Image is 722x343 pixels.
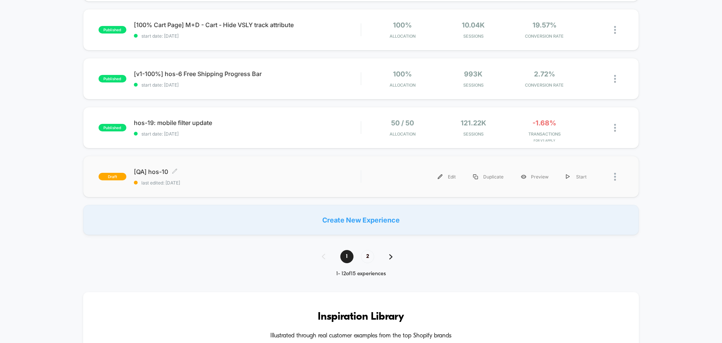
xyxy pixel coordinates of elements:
div: Create New Experience [83,205,639,235]
span: 100% [393,70,412,78]
span: draft [99,173,126,180]
span: Sessions [440,131,507,137]
span: start date: [DATE] [134,131,361,137]
span: published [99,26,126,34]
span: 121.22k [461,119,486,127]
span: published [99,75,126,82]
h3: Inspiration Library [106,311,616,323]
img: close [614,124,616,132]
span: TRANSACTIONS [511,131,578,137]
span: 993k [464,70,482,78]
img: close [614,173,616,181]
span: 19.57% [532,21,557,29]
span: [v1-100%] hos-6 Free Shipping Progress Bar [134,70,361,78]
span: hos-19: mobile filter update [134,119,361,127]
div: Edit [429,168,464,185]
img: menu [566,174,570,179]
span: last edited: [DATE] [134,180,361,186]
h4: Illustrated through real customer examples from the top Shopify brands [106,332,616,340]
span: start date: [DATE] [134,33,361,39]
span: CONVERSION RATE [511,34,578,39]
span: Allocation [390,82,416,88]
div: Preview [512,168,557,185]
span: Sessions [440,34,507,39]
span: for v1: apply [511,139,578,142]
span: start date: [DATE] [134,82,361,88]
img: close [614,75,616,83]
span: 50 / 50 [391,119,414,127]
span: 10.04k [462,21,485,29]
div: Duplicate [464,168,512,185]
span: published [99,124,126,131]
span: 1 [340,250,353,263]
span: 2 [361,250,374,263]
span: CONVERSION RATE [511,82,578,88]
div: Start [557,168,595,185]
span: [100% Cart Page] M+D - Cart - Hide VSLY track attribute [134,21,361,29]
span: 2.72% [534,70,555,78]
div: 1 - 12 of 15 experiences [314,271,408,277]
img: close [614,26,616,34]
span: [QA] hos-10 [134,168,361,175]
img: pagination forward [389,254,393,259]
span: -1.68% [532,119,556,127]
span: Sessions [440,82,507,88]
span: Allocation [390,34,416,39]
span: 100% [393,21,412,29]
img: menu [438,174,443,179]
img: menu [473,174,478,179]
span: Allocation [390,131,416,137]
